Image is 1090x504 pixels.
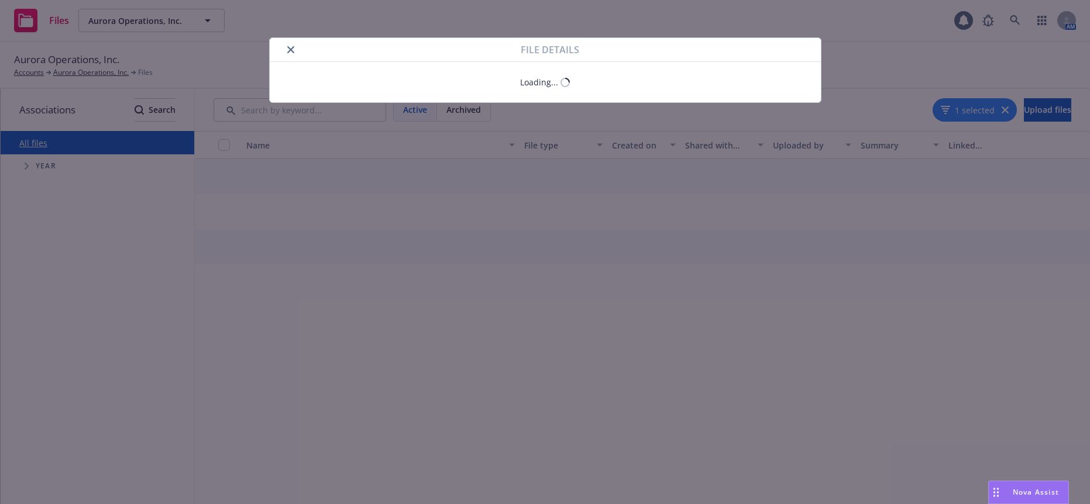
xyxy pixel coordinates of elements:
span: File details [521,43,579,57]
span: Nova Assist [1013,487,1059,497]
button: close [284,43,298,57]
div: Loading... [520,76,558,88]
div: Drag to move [989,481,1003,503]
button: Nova Assist [988,481,1069,504]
